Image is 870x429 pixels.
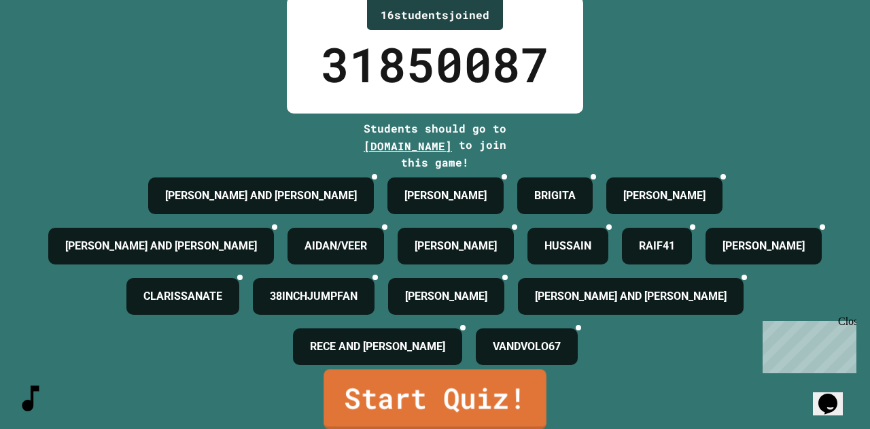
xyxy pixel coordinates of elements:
span: [DOMAIN_NAME] [364,139,452,153]
a: Start Quiz! [324,369,546,429]
h4: [PERSON_NAME] [405,288,487,305]
h4: [PERSON_NAME] AND [PERSON_NAME] [535,288,727,305]
div: 31850087 [321,29,549,100]
h4: AIDAN/VEER [304,238,367,254]
h4: 38INCHJUMPFAN [270,288,358,305]
div: Students should go to to join this game! [350,120,520,171]
h4: RECE AND [PERSON_NAME] [310,339,445,355]
iframe: chat widget [757,315,856,373]
h4: [PERSON_NAME] [723,238,805,254]
h4: VANDVOLO67 [493,339,561,355]
h4: HUSSAIN [544,238,591,254]
h4: [PERSON_NAME] [415,238,497,254]
div: Game PIN: [321,10,549,29]
h4: [PERSON_NAME] [623,188,706,204]
h4: [PERSON_NAME] AND [PERSON_NAME] [165,188,357,204]
h4: [PERSON_NAME] [404,188,487,204]
h4: CLARISSANATE [143,288,222,305]
div: Chat with us now!Close [5,5,94,86]
h4: RAIF41 [639,238,675,254]
h4: [PERSON_NAME] AND [PERSON_NAME] [65,238,257,254]
iframe: chat widget [813,375,856,415]
h4: BRIGITA [534,188,576,204]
